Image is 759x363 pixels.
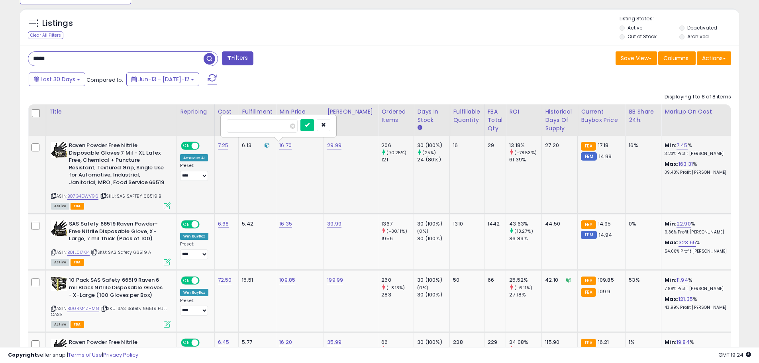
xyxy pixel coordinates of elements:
div: 30 (100%) [417,291,449,298]
div: 30 (100%) [417,235,449,242]
div: 30 (100%) [417,142,449,149]
div: 13.18% [509,142,541,149]
span: All listings currently available for purchase on Amazon [51,321,69,328]
div: 15.51 [242,277,270,284]
img: 41cfiFPdPmL._SL40_.jpg [51,142,67,158]
div: 27.18% [509,291,541,298]
div: 25.52% [509,277,541,284]
div: 16% [629,142,655,149]
span: All listings currently available for purchase on Amazon [51,259,69,266]
div: ASIN: [51,277,171,327]
a: 7.45 [677,141,688,149]
div: 6.13 [242,142,270,149]
div: 36.89% [509,235,541,242]
a: 109.85 [279,276,295,284]
b: Min: [665,338,677,346]
small: (-8.13%) [386,285,405,291]
span: 109.9 [598,288,611,295]
div: 30 (100%) [417,277,449,284]
div: 30 (100%) [417,220,449,228]
span: 17.18 [598,141,609,149]
a: B00RM4ZHM8 [67,305,99,312]
div: 1442 [488,220,500,228]
div: 24 (80%) [417,156,449,163]
div: Win BuyBox [180,233,208,240]
small: (70.25%) [386,149,406,156]
small: (-30.11%) [386,228,407,234]
div: 1% [629,339,655,346]
strong: Copyright [8,351,37,359]
small: (0%) [417,285,428,291]
span: | SKU: SAS Safety 66519 FULL CASE [51,305,168,317]
div: 53% [629,277,655,284]
a: 323.65 [679,239,696,247]
span: 16.21 [598,338,609,346]
a: 39.99 [327,220,341,228]
div: ASIN: [51,142,171,208]
span: | SKU: SAS Safety 66519 A [91,249,151,255]
div: Preset: [180,241,208,259]
a: 11.94 [677,276,688,284]
div: % [665,239,731,254]
span: All listings currently available for purchase on Amazon [51,203,69,210]
div: 44.50 [545,220,571,228]
h5: Listings [42,18,73,29]
div: Days In Stock [417,108,446,124]
span: 109.85 [598,276,614,284]
span: FBA [71,203,84,210]
div: ASIN: [51,220,171,265]
a: 163.31 [679,160,693,168]
div: 50 [453,277,478,284]
a: 72.50 [218,276,232,284]
span: 2025-08-12 19:24 GMT [718,351,751,359]
div: 206 [381,142,414,149]
p: 3.23% Profit [PERSON_NAME] [665,151,731,157]
b: Min: [665,141,677,149]
div: ROI [509,108,538,116]
span: 14.99 [599,153,612,160]
span: ON [182,221,192,228]
small: Days In Stock. [417,124,422,131]
div: 1310 [453,220,478,228]
label: Deactivated [687,24,717,31]
div: 1956 [381,235,414,242]
a: 121.35 [679,295,693,303]
small: FBM [581,231,596,239]
div: 228 [453,339,478,346]
span: 14.95 [598,220,611,228]
div: Win BuyBox [180,289,208,296]
p: 54.06% Profit [PERSON_NAME] [665,249,731,254]
div: 29 [488,142,500,149]
small: FBA [581,288,596,297]
p: Listing States: [620,15,739,23]
div: % [665,339,731,353]
p: 43.99% Profit [PERSON_NAME] [665,305,731,310]
span: Columns [663,54,688,62]
a: 6.68 [218,220,229,228]
div: 0% [629,220,655,228]
a: 29.99 [327,141,341,149]
a: 22.90 [677,220,691,228]
div: Cost [218,108,235,116]
a: 7.25 [218,141,229,149]
div: 30 (100%) [417,339,449,346]
button: Save View [616,51,657,65]
span: OFF [198,221,211,228]
span: OFF [198,277,211,284]
b: Max: [665,160,679,168]
div: Title [49,108,173,116]
div: 115.90 [545,339,571,346]
span: 14.94 [599,231,612,239]
div: Repricing [180,108,211,116]
div: Amazon AI [180,154,208,161]
div: Min Price [279,108,320,116]
div: % [665,277,731,291]
div: Markup on Cost [665,108,734,116]
small: (-6.11%) [514,285,532,291]
small: FBA [581,142,596,151]
div: Fulfillment Cost [242,108,273,124]
div: % [665,161,731,175]
label: Active [628,24,642,31]
div: Displaying 1 to 8 of 8 items [665,93,731,101]
div: BB Share 24h. [629,108,658,124]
